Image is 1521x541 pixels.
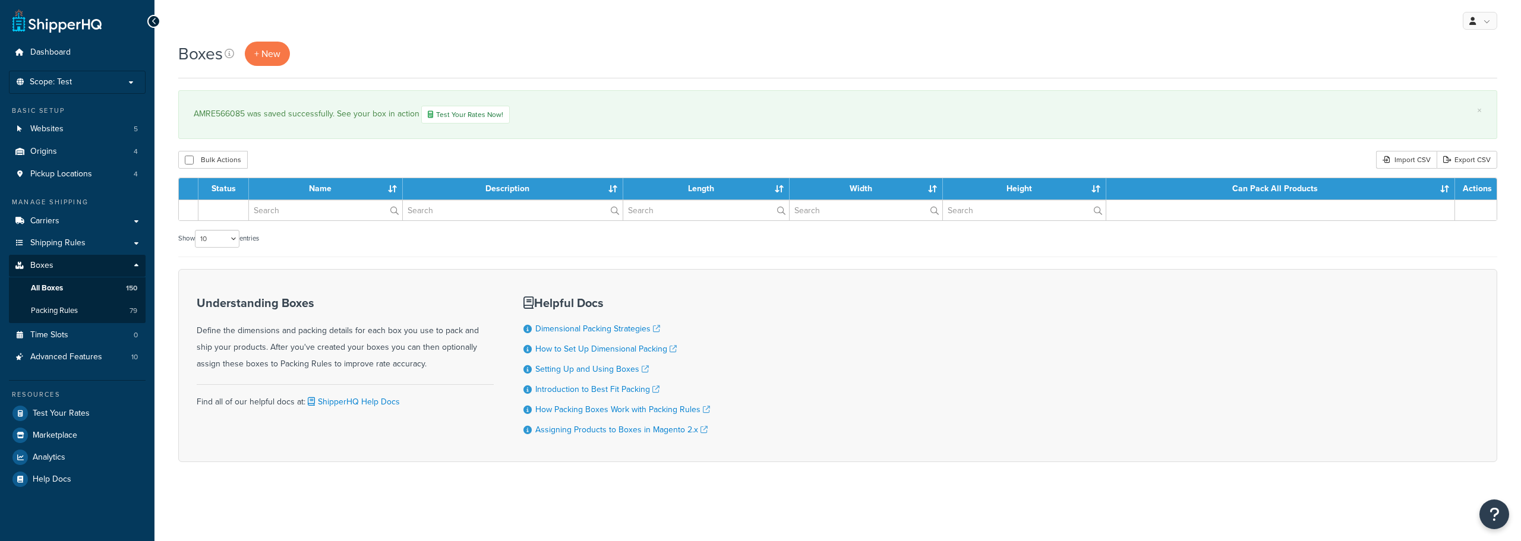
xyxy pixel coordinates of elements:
a: Export CSV [1437,151,1497,169]
li: Boxes [9,255,146,322]
li: Websites [9,118,146,140]
h1: Boxes [178,42,223,65]
a: ShipperHQ Home [12,9,102,33]
a: Setting Up and Using Boxes [535,363,649,375]
input: Search [943,200,1106,220]
span: Pickup Locations [30,169,92,179]
input: Search [623,200,789,220]
li: Packing Rules [9,300,146,322]
a: Pickup Locations 4 [9,163,146,185]
span: Advanced Features [30,352,102,362]
a: Shipping Rules [9,232,146,254]
li: Pickup Locations [9,163,146,185]
th: Can Pack All Products [1106,178,1455,200]
li: All Boxes [9,277,146,299]
span: Boxes [30,261,53,271]
th: Actions [1455,178,1497,200]
a: Time Slots 0 [9,324,146,346]
li: Time Slots [9,324,146,346]
select: Showentries [195,230,239,248]
th: Length [623,178,790,200]
div: Define the dimensions and packing details for each box you use to pack and ship your products. Af... [197,296,494,372]
a: How Packing Boxes Work with Packing Rules [535,403,710,416]
span: All Boxes [31,283,63,293]
span: + New [254,47,280,61]
a: Dimensional Packing Strategies [535,322,660,335]
button: Bulk Actions [178,151,248,169]
a: Assigning Products to Boxes in Magento 2.x [535,423,708,436]
a: Test Your Rates [9,403,146,424]
span: Analytics [33,453,65,463]
span: Shipping Rules [30,238,86,248]
div: Resources [9,390,146,400]
span: Websites [30,124,64,134]
div: AMRE566085 was saved successfully. See your box in action [194,106,1482,124]
a: How to Set Up Dimensional Packing [535,343,677,355]
a: Advanced Features 10 [9,346,146,368]
a: Origins 4 [9,141,146,163]
span: Dashboard [30,48,71,58]
span: 10 [131,352,138,362]
span: Carriers [30,216,59,226]
a: ShipperHQ Help Docs [305,396,400,408]
span: Origins [30,147,57,157]
label: Show entries [178,230,259,248]
a: All Boxes 150 [9,277,146,299]
a: Marketplace [9,425,146,446]
a: + New [245,42,290,66]
span: Marketplace [33,431,77,441]
a: × [1477,106,1482,115]
h3: Understanding Boxes [197,296,494,309]
li: Advanced Features [9,346,146,368]
a: Analytics [9,447,146,468]
a: Test Your Rates Now! [421,106,510,124]
span: Packing Rules [31,306,78,316]
th: Description [403,178,623,200]
div: Manage Shipping [9,197,146,207]
span: 5 [134,124,138,134]
li: Origins [9,141,146,163]
div: Basic Setup [9,106,146,116]
span: Scope: Test [30,77,72,87]
input: Search [790,200,942,220]
a: Carriers [9,210,146,232]
th: Name [249,178,403,200]
span: 79 [130,306,137,316]
span: Test Your Rates [33,409,90,419]
span: Time Slots [30,330,68,340]
a: Introduction to Best Fit Packing [535,383,659,396]
th: Width [790,178,943,200]
a: Help Docs [9,469,146,490]
a: Packing Rules 79 [9,300,146,322]
input: Search [403,200,623,220]
div: Find all of our helpful docs at: [197,384,494,410]
div: Import CSV [1376,151,1437,169]
span: 0 [134,330,138,340]
a: Websites 5 [9,118,146,140]
span: 4 [134,147,138,157]
button: Open Resource Center [1479,499,1509,529]
a: Dashboard [9,42,146,64]
a: Boxes [9,255,146,277]
span: 4 [134,169,138,179]
th: Status [198,178,249,200]
span: 150 [126,283,137,293]
input: Search [249,200,402,220]
span: Help Docs [33,474,71,485]
th: Height [943,178,1106,200]
h3: Helpful Docs [523,296,710,309]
